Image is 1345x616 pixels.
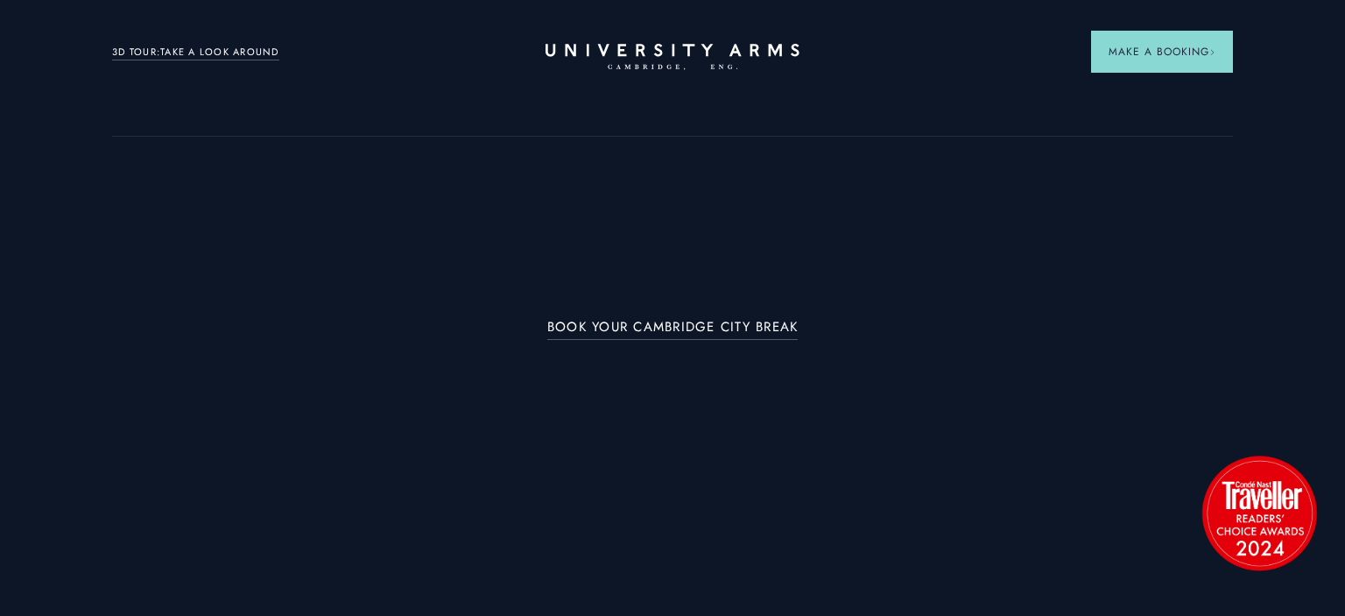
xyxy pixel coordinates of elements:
a: Home [546,44,799,71]
a: BOOK YOUR CAMBRIDGE CITY BREAK [547,320,799,340]
button: Make a BookingArrow icon [1091,31,1233,73]
img: Arrow icon [1209,49,1215,55]
span: Make a Booking [1109,44,1215,60]
img: image-2524eff8f0c5d55edbf694693304c4387916dea5-1501x1501-png [1194,447,1325,578]
a: 3D TOUR:TAKE A LOOK AROUND [112,45,279,60]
